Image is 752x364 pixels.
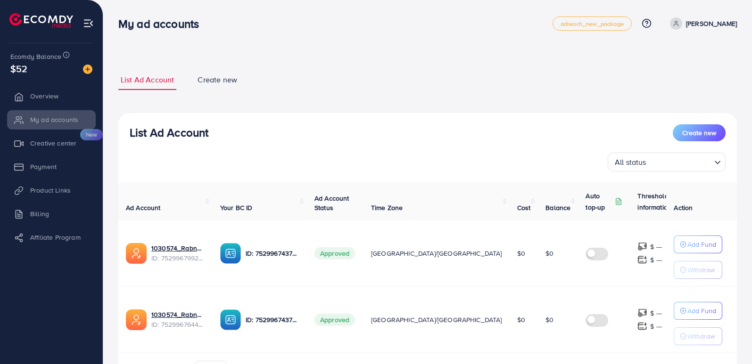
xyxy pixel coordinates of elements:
img: menu [83,18,94,29]
img: ic-ads-acc.e4c84228.svg [126,243,147,264]
p: [PERSON_NAME] [686,18,737,29]
p: $ --- [650,254,662,266]
p: Auto top-up [586,190,613,213]
p: $ --- [650,241,662,252]
img: top-up amount [637,255,647,265]
p: Withdraw [687,264,715,275]
span: Create new [198,74,237,85]
input: Search for option [649,154,711,169]
p: Withdraw [687,331,715,342]
span: $0 [545,249,554,258]
h3: My ad accounts [118,17,207,31]
span: Your BC ID [220,203,253,212]
p: $ --- [650,321,662,332]
span: All status [613,155,648,169]
p: $ --- [650,307,662,319]
button: Withdraw [674,261,722,279]
img: image [83,65,92,74]
img: ic-ba-acc.ded83a64.svg [220,243,241,264]
span: Approved [314,247,355,259]
p: ID: 7529967437916323857 [246,314,299,325]
div: <span class='underline'>1030574_Rabnawaz okz 2_1753207316055</span></br>7529967992403476497 [151,243,205,263]
span: $0 [545,315,554,324]
button: Add Fund [674,302,722,320]
img: top-up amount [637,308,647,318]
p: Threshold information [637,190,684,213]
span: Approved [314,314,355,326]
span: $52 [10,62,27,75]
button: Add Fund [674,235,722,253]
span: Action [674,203,693,212]
p: Add Fund [687,239,716,250]
span: Cost [517,203,531,212]
img: ic-ads-acc.e4c84228.svg [126,309,147,330]
p: Add Fund [687,305,716,316]
a: 1030574_Rabnawaz okz 2_1753207316055 [151,243,205,253]
span: adreach_new_package [561,21,624,27]
span: [GEOGRAPHIC_DATA]/[GEOGRAPHIC_DATA] [371,249,502,258]
img: logo [9,13,73,28]
a: adreach_new_package [553,16,632,31]
img: top-up amount [637,242,647,251]
div: Search for option [608,153,726,171]
span: Time Zone [371,203,403,212]
span: Ad Account Status [314,194,349,212]
div: <span class='underline'>1030574_Rabnawaz okz_1753207225662</span></br>7529967644997959697 [151,310,205,329]
span: List Ad Account [121,74,174,85]
p: ID: 7529967437916323857 [246,248,299,259]
a: 1030574_Rabnawaz okz_1753207225662 [151,310,205,319]
img: ic-ba-acc.ded83a64.svg [220,309,241,330]
span: Create new [682,128,716,138]
span: $0 [517,249,525,258]
span: Ecomdy Balance [10,52,61,61]
button: Withdraw [674,327,722,345]
span: Balance [545,203,570,212]
h3: List Ad Account [130,126,208,139]
span: ID: 7529967992403476497 [151,253,205,263]
button: Create new [673,124,726,141]
span: $0 [517,315,525,324]
span: ID: 7529967644997959697 [151,320,205,329]
a: [PERSON_NAME] [666,17,737,30]
img: top-up amount [637,321,647,331]
span: [GEOGRAPHIC_DATA]/[GEOGRAPHIC_DATA] [371,315,502,324]
span: Ad Account [126,203,161,212]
